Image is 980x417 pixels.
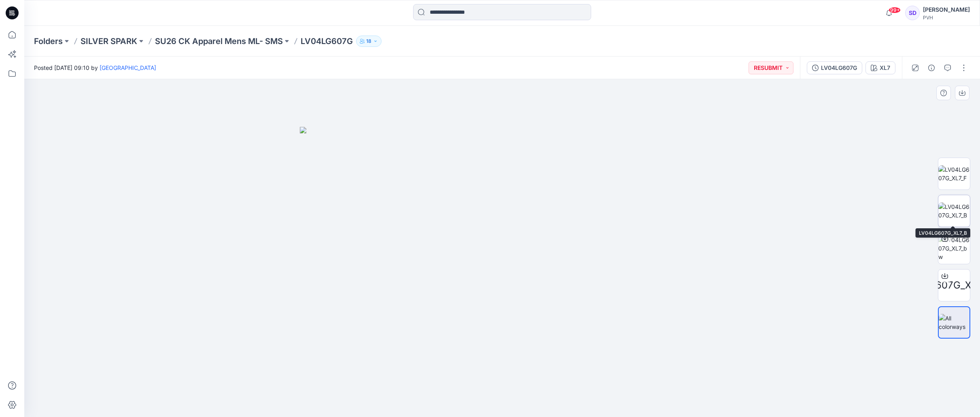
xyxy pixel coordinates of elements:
div: [PERSON_NAME] [923,5,970,15]
img: All colorways [939,314,969,331]
a: SU26 CK Apparel Mens ML- SMS [155,36,283,47]
div: PVH [923,15,970,21]
div: LV04LG607G [821,63,857,72]
a: Folders [34,36,63,47]
div: SD [905,6,920,20]
a: [GEOGRAPHIC_DATA] [100,64,156,71]
img: LV04LG607G_XL7_B [938,202,970,219]
img: LV04LG607G_XL7_bw [938,236,970,261]
button: 18 [356,36,382,47]
div: XL7 [880,63,890,72]
button: LV04LG607G [807,61,862,74]
span: Posted [DATE] 09:10 by [34,63,156,72]
img: LV04LG607G_XL7_F [938,165,970,182]
button: Details [925,61,938,74]
span: 99+ [889,7,901,13]
button: XL7 [865,61,895,74]
p: LV04LG607G [301,36,353,47]
img: eyJhbGciOiJIUzI1NiIsImtpZCI6IjAiLCJzbHQiOiJzZXMiLCJ0eXAiOiJKV1QifQ.eyJkYXRhIjp7InR5cGUiOiJzdG9yYW... [300,127,704,417]
a: SILVER SPARK [81,36,137,47]
p: 18 [366,37,371,46]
